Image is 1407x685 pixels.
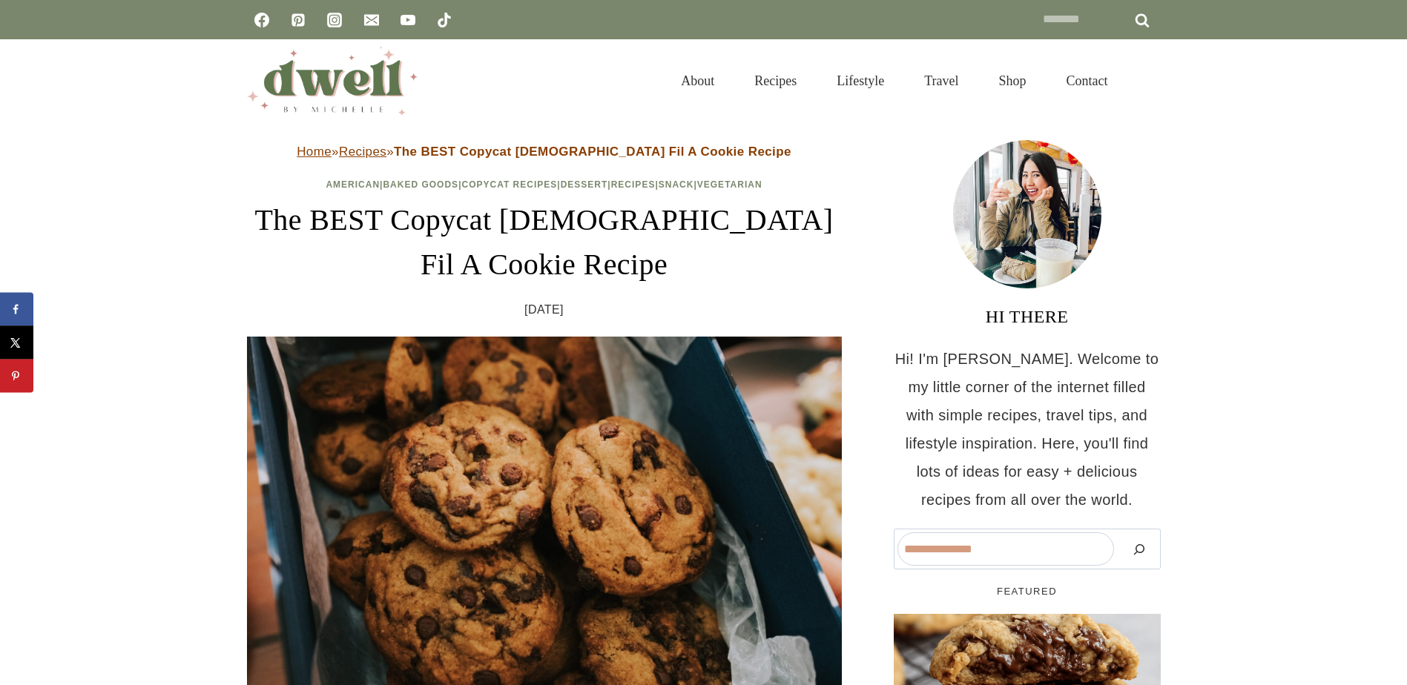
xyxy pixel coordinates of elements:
[611,179,656,190] a: Recipes
[978,55,1046,107] a: Shop
[462,179,558,190] a: Copycat Recipes
[661,55,1127,107] nav: Primary Navigation
[894,303,1161,330] h3: HI THERE
[659,179,694,190] a: Snack
[894,584,1161,599] h5: FEATURED
[247,47,418,115] img: DWELL by michelle
[1047,55,1128,107] a: Contact
[247,5,277,35] a: Facebook
[904,55,978,107] a: Travel
[661,55,734,107] a: About
[524,299,564,321] time: [DATE]
[734,55,817,107] a: Recipes
[1136,68,1161,93] button: View Search Form
[297,145,332,159] a: Home
[283,5,313,35] a: Pinterest
[339,145,386,159] a: Recipes
[326,179,380,190] a: American
[697,179,762,190] a: Vegetarian
[1121,532,1157,566] button: Search
[320,5,349,35] a: Instagram
[297,145,791,159] span: » »
[383,179,458,190] a: Baked Goods
[394,145,791,159] strong: The BEST Copycat [DEMOGRAPHIC_DATA] Fil A Cookie Recipe
[429,5,459,35] a: TikTok
[817,55,904,107] a: Lifestyle
[393,5,423,35] a: YouTube
[561,179,608,190] a: Dessert
[247,198,842,287] h1: The BEST Copycat [DEMOGRAPHIC_DATA] Fil A Cookie Recipe
[357,5,386,35] a: Email
[894,345,1161,514] p: Hi! I'm [PERSON_NAME]. Welcome to my little corner of the internet filled with simple recipes, tr...
[326,179,762,190] span: | | | | | |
